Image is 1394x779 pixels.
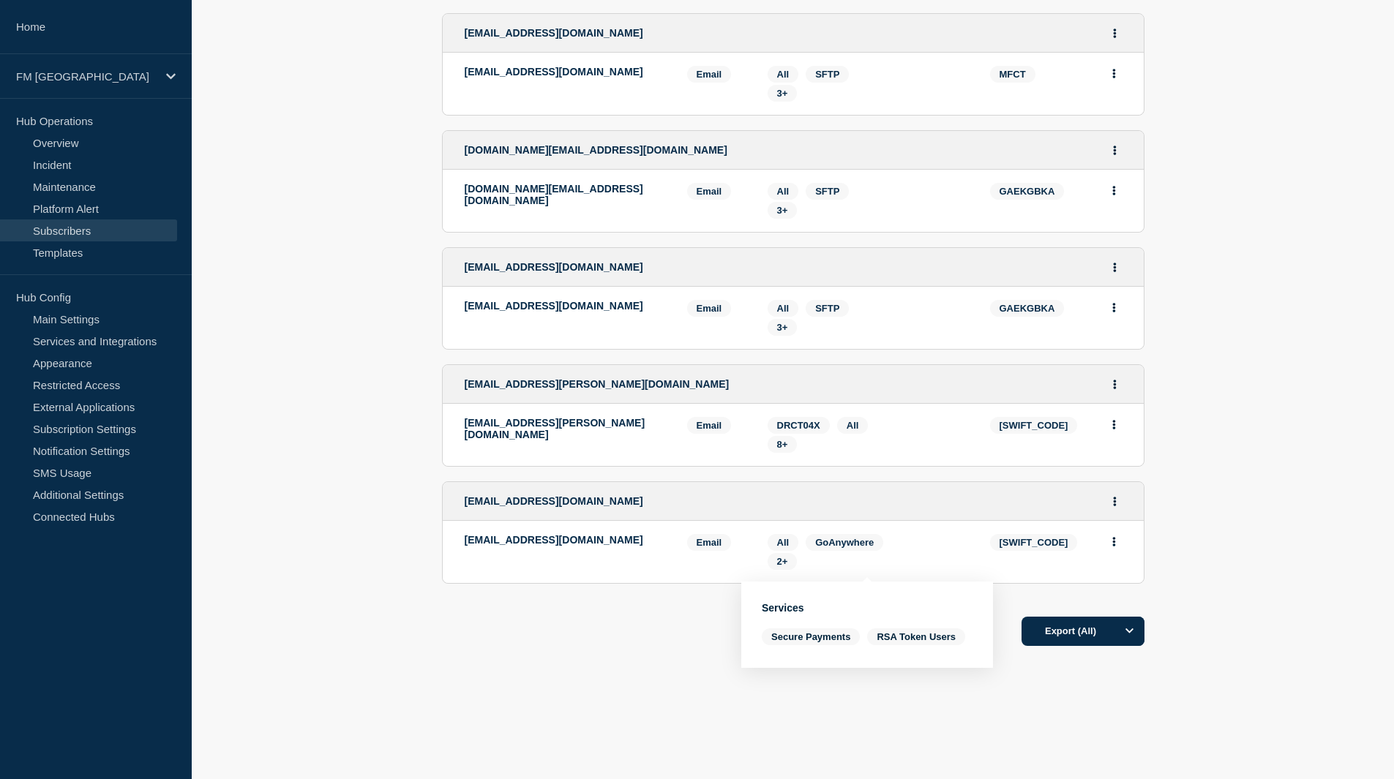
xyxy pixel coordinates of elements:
p: FM [GEOGRAPHIC_DATA] [16,70,157,83]
span: SFTP [815,303,839,314]
span: Email [687,534,732,551]
span: GoAnywhere [815,537,874,548]
p: [EMAIL_ADDRESS][PERSON_NAME][DOMAIN_NAME] [465,417,665,440]
span: [SWIFT_CODE] [990,417,1078,434]
button: Actions [1105,179,1123,202]
button: Actions [1106,256,1124,279]
span: [EMAIL_ADDRESS][DOMAIN_NAME] [465,495,643,507]
button: Actions [1105,62,1123,85]
p: [EMAIL_ADDRESS][DOMAIN_NAME] [465,534,665,546]
span: GAEKGBKA [990,300,1065,317]
span: Email [687,183,732,200]
button: Actions [1105,296,1123,319]
span: GAEKGBKA [990,183,1065,200]
p: [EMAIL_ADDRESS][DOMAIN_NAME] [465,300,665,312]
p: [DOMAIN_NAME][EMAIL_ADDRESS][DOMAIN_NAME] [465,183,665,206]
span: Secure Payments [762,628,860,645]
span: [EMAIL_ADDRESS][PERSON_NAME][DOMAIN_NAME] [465,378,730,390]
button: Export (All) [1022,617,1144,646]
span: [EMAIL_ADDRESS][DOMAIN_NAME] [465,27,643,39]
span: All [777,69,790,80]
span: All [777,303,790,314]
p: [EMAIL_ADDRESS][DOMAIN_NAME] [465,66,665,78]
span: MFCT [990,66,1035,83]
button: Actions [1106,139,1124,162]
span: 8+ [777,439,788,450]
button: Options [1115,617,1144,646]
span: All [777,537,790,548]
button: Actions [1106,373,1124,396]
button: Actions [1105,413,1123,436]
h3: Services [762,602,973,614]
span: [SWIFT_CODE] [990,534,1078,551]
span: 3+ [777,88,788,99]
span: 3+ [777,322,788,333]
span: [EMAIL_ADDRESS][DOMAIN_NAME] [465,261,643,273]
span: [DOMAIN_NAME][EMAIL_ADDRESS][DOMAIN_NAME] [465,144,727,156]
span: SFTP [815,186,839,197]
span: Email [687,300,732,317]
span: 3+ [777,205,788,216]
span: Email [687,417,732,434]
button: Actions [1105,530,1123,553]
span: All [847,420,859,431]
button: Actions [1106,490,1124,513]
span: DRCT04X [777,420,820,431]
button: Actions [1106,22,1124,45]
span: Email [687,66,732,83]
span: All [777,186,790,197]
span: 2+ [777,556,788,567]
span: SFTP [815,69,839,80]
span: RSA Token Users [867,628,965,645]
